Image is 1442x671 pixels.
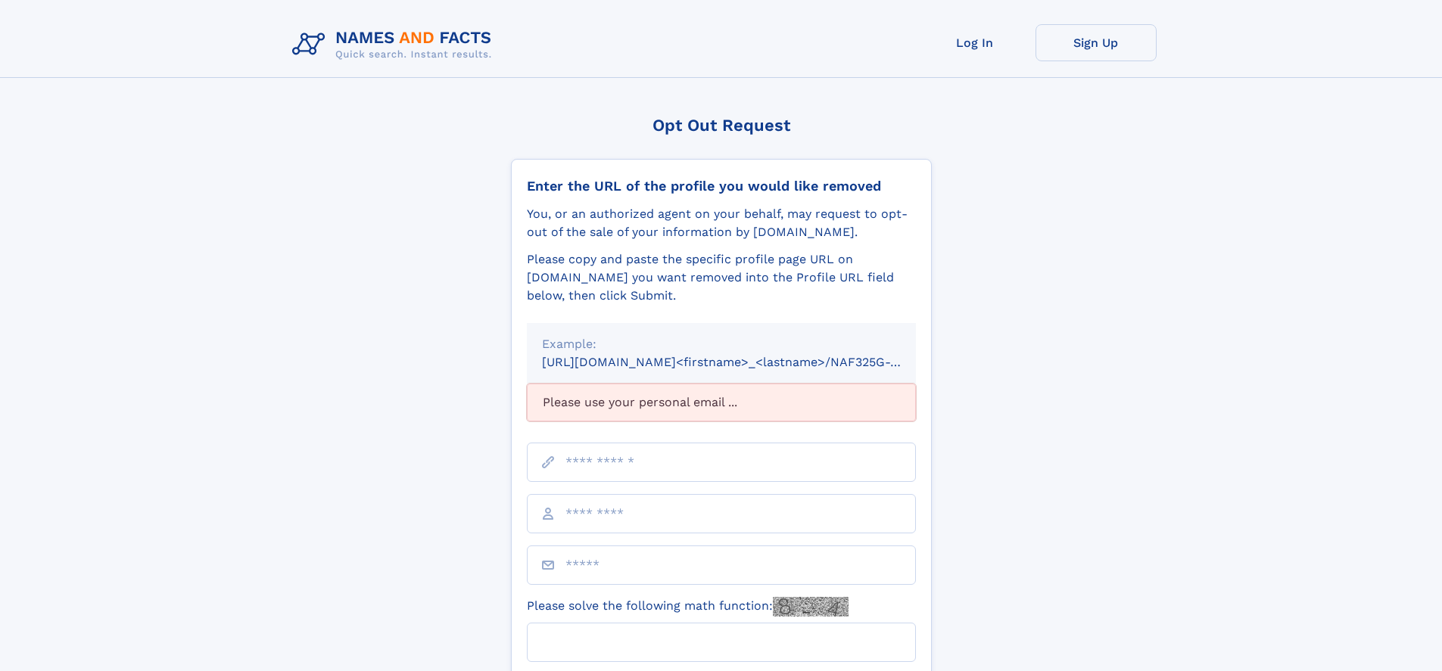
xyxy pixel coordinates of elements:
img: Logo Names and Facts [286,24,504,65]
a: Sign Up [1036,24,1157,61]
div: Example: [542,335,901,353]
small: [URL][DOMAIN_NAME]<firstname>_<lastname>/NAF325G-xxxxxxxx [542,355,945,369]
div: You, or an authorized agent on your behalf, may request to opt-out of the sale of your informatio... [527,205,916,241]
div: Please use your personal email ... [527,384,916,421]
div: Opt Out Request [511,116,932,135]
div: Please copy and paste the specific profile page URL on [DOMAIN_NAME] you want removed into the Pr... [527,250,916,305]
div: Enter the URL of the profile you would like removed [527,178,916,194]
label: Please solve the following math function: [527,597,849,617]
a: Log In [914,24,1036,61]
